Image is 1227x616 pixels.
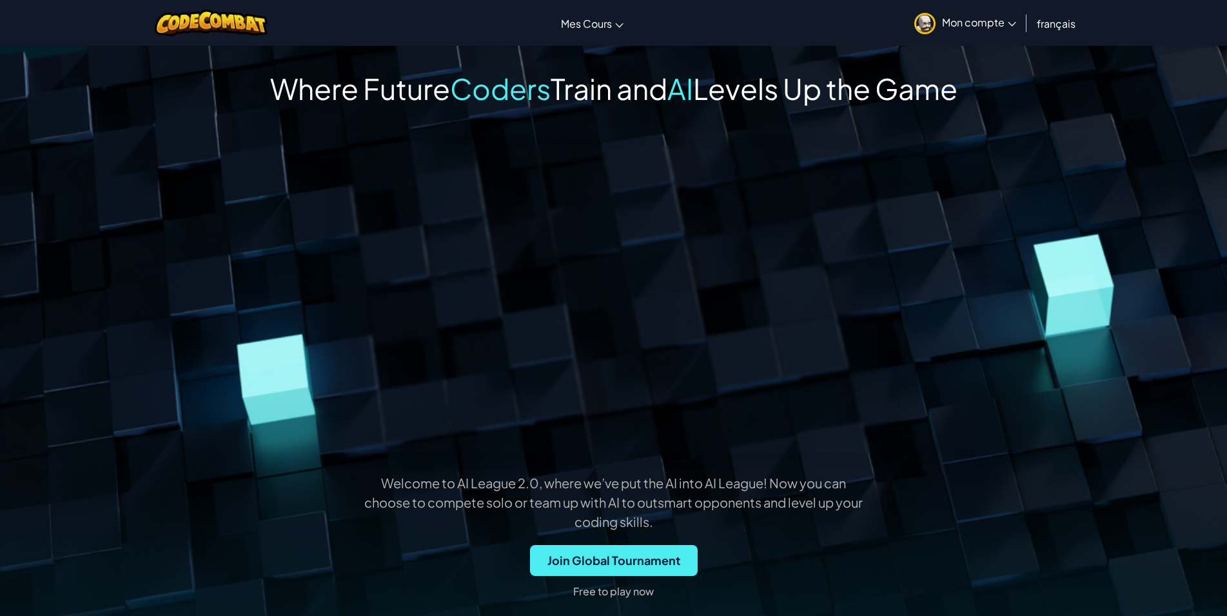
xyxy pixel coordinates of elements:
span: Levels Up the Game [693,70,957,106]
img: avatar [914,13,936,34]
button: Join Global Tournament [530,545,698,576]
p: Free to play now [573,581,654,602]
span: Coders [450,70,551,106]
span: Train and [551,70,667,106]
a: Mes Cours [555,6,630,41]
a: Mon compte [908,3,1023,43]
span: français [1037,17,1075,30]
p: coding skills. [151,513,1077,531]
span: Where Future [270,70,450,106]
span: AI [667,70,693,106]
p: choose to compete solo or team up with AI to outsmart opponents and level up your [151,493,1077,512]
p: Welcome to AI League 2.0, where we’ve put the AI into AI League! Now you can [151,474,1077,492]
img: CodeCombat logo [155,10,268,36]
span: Mes Cours [561,17,612,30]
span: Mon compte [942,15,1016,29]
a: français [1030,6,1082,41]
